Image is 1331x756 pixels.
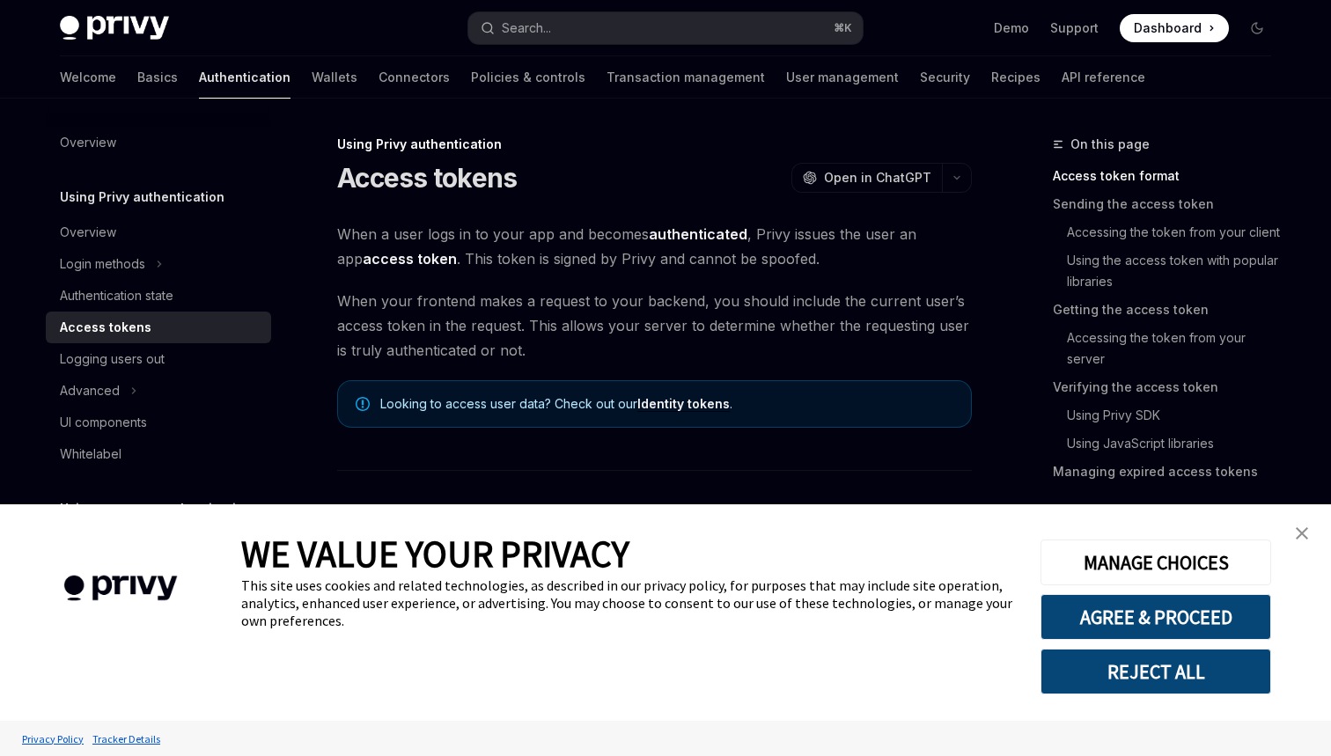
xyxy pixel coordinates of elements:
div: This site uses cookies and related technologies, as described in our privacy policy, for purposes... [241,576,1014,629]
a: Authentication [199,56,290,99]
div: Advanced [60,380,120,401]
button: Toggle dark mode [1243,14,1271,42]
button: AGREE & PROCEED [1041,594,1271,640]
div: Logging users out [60,349,165,370]
button: Login methods [46,248,271,280]
button: REJECT ALL [1041,649,1271,694]
a: Privacy Policy [18,723,88,754]
a: Recipes [991,56,1041,99]
span: Looking to access user data? Check out our . [380,395,953,413]
a: close banner [1284,516,1320,551]
div: Login methods [60,253,145,275]
a: Tracker Details [88,723,165,754]
a: UI components [46,407,271,438]
h1: Access tokens [337,162,517,194]
a: Managing expired access tokens [1053,458,1285,486]
span: ⌘ K [834,21,852,35]
div: Authentication state [60,285,173,306]
a: Identity tokens [637,396,730,412]
a: Wallets [312,56,357,99]
div: Overview [60,222,116,243]
a: Dashboard [1120,14,1229,42]
div: Search... [502,18,551,39]
button: MANAGE CHOICES [1041,539,1271,585]
button: Open in ChatGPT [791,163,942,193]
a: Access tokens [46,312,271,343]
span: When a user logs in to your app and becomes , Privy issues the user an app . This token is signed... [337,222,972,271]
a: Using Privy SDK [1053,401,1285,429]
strong: authenticated [649,225,747,243]
span: Open in ChatGPT [824,169,931,187]
img: company logo [26,550,215,627]
div: Using Privy authentication [337,136,972,153]
span: When your frontend makes a request to your backend, you should include the current user’s access ... [337,289,972,363]
a: Demo [994,19,1029,37]
a: Getting the access token [1053,296,1285,324]
span: Dashboard [1134,19,1202,37]
div: Access tokens [60,317,151,338]
a: Using JavaScript libraries [1053,429,1285,458]
a: Authentication state [46,280,271,312]
svg: Note [356,397,370,411]
a: Overview [46,127,271,158]
div: Whitelabel [60,444,121,465]
span: On this page [1070,134,1150,155]
a: Support [1050,19,1099,37]
a: User management [786,56,899,99]
a: Basics [137,56,178,99]
a: Verifying the access token [1053,373,1285,401]
a: Logging users out [46,343,271,375]
a: Transaction management [607,56,765,99]
a: Access token format [1053,162,1285,190]
a: API reference [1062,56,1145,99]
a: Connectors [379,56,450,99]
a: Security [920,56,970,99]
a: Overview [46,217,271,248]
div: Overview [60,132,116,153]
h5: Using your own authentication [60,498,252,519]
img: dark logo [60,16,169,40]
span: WE VALUE YOUR PRIVACY [241,531,629,576]
a: Policies & controls [471,56,585,99]
a: Using the access token with popular libraries [1053,246,1285,296]
button: Search...⌘K [468,12,863,44]
a: Accessing the token from your client [1053,218,1285,246]
button: Advanced [46,375,271,407]
a: Whitelabel [46,438,271,470]
a: Welcome [60,56,116,99]
div: UI components [60,412,147,433]
h5: Using Privy authentication [60,187,224,208]
img: close banner [1296,527,1308,539]
strong: access token [363,250,457,268]
a: Accessing the token from your server [1053,324,1285,373]
a: Sending the access token [1053,190,1285,218]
